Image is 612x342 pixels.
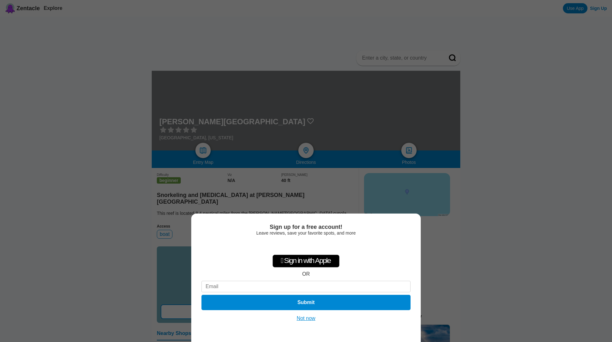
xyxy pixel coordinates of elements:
[201,295,411,310] button: Submit
[201,224,411,230] div: Sign up for a free account!
[295,315,317,322] button: Not now
[274,239,339,253] iframe: Sign in with Google Button
[201,281,411,292] input: Email
[273,255,339,267] div: Sign in with Apple
[302,271,310,277] div: OR
[201,230,411,236] div: Leave reviews, save your favorite spots, and more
